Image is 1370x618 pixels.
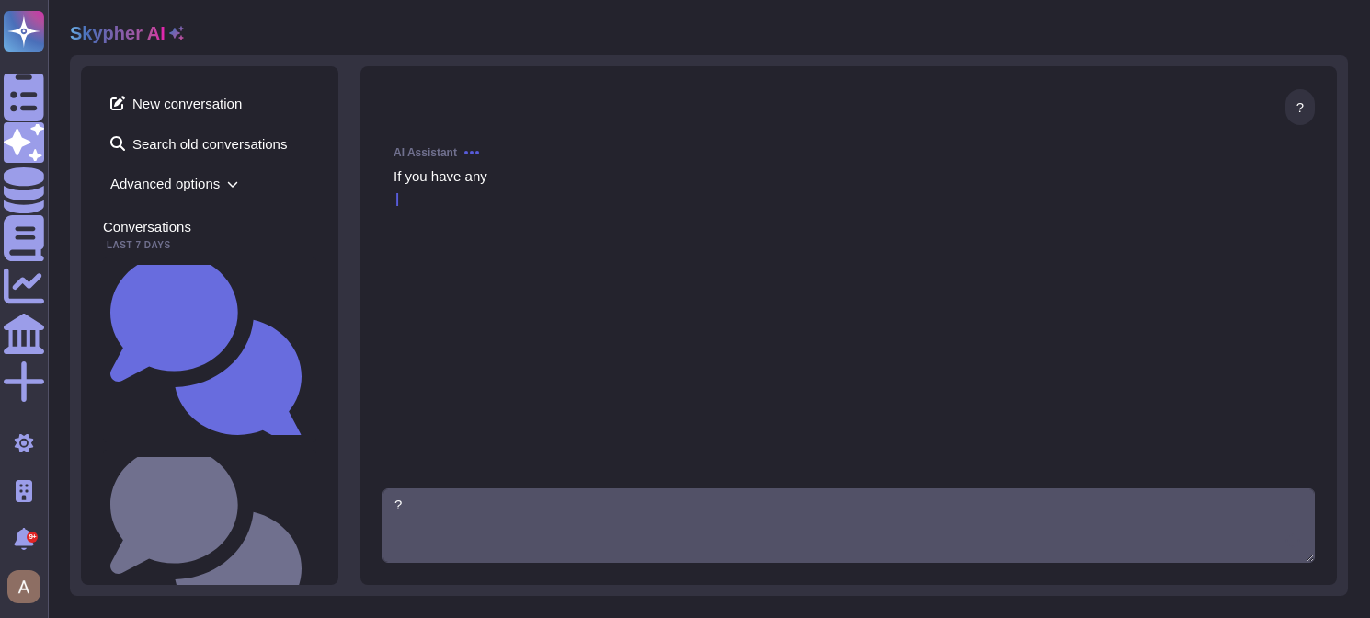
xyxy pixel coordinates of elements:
span: Advanced options [103,169,316,198]
img: user [7,570,40,603]
div: Last 7 days [103,241,316,250]
div: Conversations [103,220,316,234]
div: ? [1296,100,1304,114]
span: New conversation [103,88,316,118]
div: AI Assistant [394,147,1304,158]
button: user [4,566,53,607]
span: | [395,190,399,206]
h2: Skypher AI [70,22,166,44]
div: 9+ [27,532,38,543]
p: If you have any [394,166,1285,188]
span: Search old conversations [103,129,316,158]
